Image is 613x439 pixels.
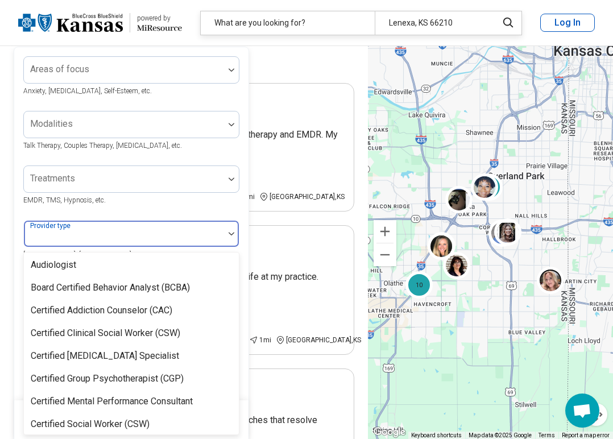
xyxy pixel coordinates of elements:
[30,222,73,230] label: Provider type
[31,372,184,386] div: Certified Group Psychotherapist (CGP)
[18,9,182,36] a: Blue Cross Blue Shield Kansaspowered by
[374,243,396,266] button: Zoom out
[374,220,396,243] button: Zoom in
[31,281,190,295] div: Board Certified Behavior Analyst (BCBA)
[276,335,361,345] div: [GEOGRAPHIC_DATA] , KS
[23,251,165,259] span: [MEDICAL_DATA], [MEDICAL_DATA], LMFT, etc.
[562,432,610,438] a: Report a map error
[565,394,599,428] div: Open chat
[405,271,433,299] div: 10
[137,13,182,23] div: powered by
[31,258,76,272] div: Audiologist
[23,87,152,95] span: Anxiety, [MEDICAL_DATA], Self-Esteem, etc.
[375,11,491,35] div: Lenexa, KS 66210
[30,173,75,184] label: Treatments
[469,432,532,438] span: Map data ©2025 Google
[201,11,375,35] div: What are you looking for?
[31,304,172,317] div: Certified Addiction Counselor (CAC)
[31,417,150,431] div: Certified Social Worker (CSW)
[259,192,345,202] div: [GEOGRAPHIC_DATA] , KS
[23,196,106,204] span: EMDR, TMS, Hypnosis, etc.
[18,9,123,36] img: Blue Cross Blue Shield Kansas
[249,335,271,345] div: 1 mi
[539,432,555,438] a: Terms (opens in new tab)
[23,142,182,150] span: Talk Therapy, Couples Therapy, [MEDICAL_DATA], etc.
[540,14,595,32] button: Log In
[31,349,179,363] div: Certified [MEDICAL_DATA] Specialist
[31,326,180,340] div: Certified Clinical Social Worker (CSW)
[30,118,73,129] label: Modalities
[30,64,89,74] label: Areas of focus
[31,395,193,408] div: Certified Mental Performance Consultant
